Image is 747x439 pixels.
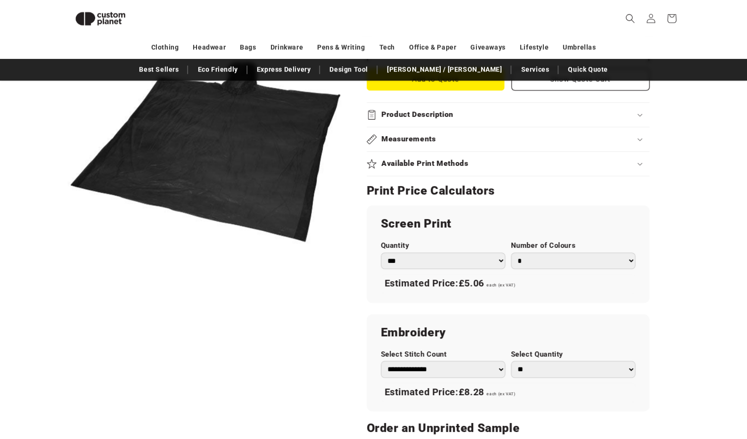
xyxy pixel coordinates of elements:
[325,61,373,78] a: Design Tool
[486,391,515,396] span: each (ex VAT)
[563,39,596,56] a: Umbrellas
[67,4,133,33] img: Custom Planet
[193,61,242,78] a: Eco Friendly
[367,127,649,151] summary: Measurements
[409,39,456,56] a: Office & Paper
[151,39,179,56] a: Clothing
[381,382,635,402] div: Estimated Price:
[511,241,635,250] label: Number of Colours
[486,283,515,287] span: each (ex VAT)
[620,8,640,29] summary: Search
[459,277,484,289] span: £5.06
[381,110,453,120] h2: Product Description
[563,61,613,78] a: Quick Quote
[193,39,226,56] a: Headwear
[367,183,649,198] h2: Print Price Calculators
[367,103,649,127] summary: Product Description
[252,61,316,78] a: Express Delivery
[134,61,183,78] a: Best Sellers
[367,421,649,436] h2: Order an Unprinted Sample
[381,325,635,340] h2: Embroidery
[381,134,436,144] h2: Measurements
[520,39,549,56] a: Lifestyle
[381,241,505,250] label: Quantity
[381,216,635,231] h2: Screen Print
[367,152,649,176] summary: Available Print Methods
[381,274,635,293] div: Estimated Price:
[511,350,635,359] label: Select Quantity
[590,337,747,439] iframe: Chat Widget
[67,14,343,290] media-gallery: Gallery Viewer
[470,39,505,56] a: Giveaways
[459,386,484,398] span: £8.28
[271,39,303,56] a: Drinkware
[317,39,365,56] a: Pens & Writing
[379,39,394,56] a: Tech
[240,39,256,56] a: Bags
[381,350,505,359] label: Select Stitch Count
[382,61,507,78] a: [PERSON_NAME] / [PERSON_NAME]
[381,159,468,169] h2: Available Print Methods
[516,61,554,78] a: Services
